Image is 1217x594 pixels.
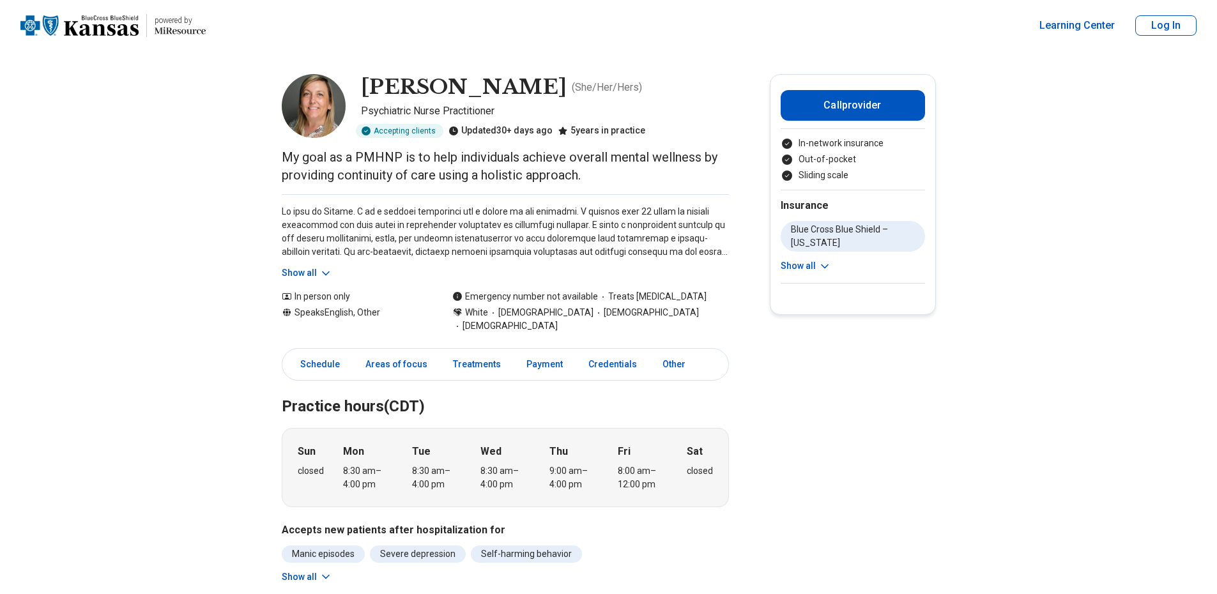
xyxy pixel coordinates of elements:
div: Emergency number not available [452,290,598,303]
a: Areas of focus [358,351,435,377]
strong: Tue [412,444,431,459]
button: Show all [781,259,831,273]
li: Sliding scale [781,169,925,182]
span: [DEMOGRAPHIC_DATA] [452,319,558,333]
span: White [465,306,488,319]
div: When does the program meet? [282,428,729,507]
a: Schedule [285,351,348,377]
li: Severe depression [370,545,466,563]
div: Accepting clients [356,124,443,138]
h2: Practice hours (CDT) [282,365,729,418]
a: Other [655,351,701,377]
span: Treats [MEDICAL_DATA] [598,290,707,303]
strong: Fri [618,444,631,459]
h1: [PERSON_NAME] [361,74,567,101]
button: Callprovider [781,90,925,121]
div: 5 years in practice [558,124,645,138]
div: 9:00 am – 4:00 pm [549,464,599,491]
strong: Sun [298,444,316,459]
ul: Payment options [781,137,925,182]
div: 8:00 am – 12:00 pm [618,464,667,491]
li: Blue Cross Blue Shield – [US_STATE] [781,221,925,252]
div: In person only [282,290,427,303]
a: Payment [519,351,570,377]
strong: Wed [480,444,501,459]
strong: Mon [343,444,364,459]
button: Show all [282,570,332,584]
button: Show all [282,266,332,280]
h2: Insurance [781,198,925,213]
div: Speaks English, Other [282,306,427,333]
li: Self-harming behavior [471,545,582,563]
a: Learning Center [1039,18,1115,33]
div: closed [298,464,324,478]
li: Out-of-pocket [781,153,925,166]
button: Log In [1135,15,1197,36]
p: Psychiatric Nurse Practitioner [361,103,729,119]
img: Kristi Lickteig, Psychiatric Nurse Practitioner [282,74,346,138]
div: 8:30 am – 4:00 pm [412,464,461,491]
strong: Sat [687,444,703,459]
strong: Thu [549,444,568,459]
a: Treatments [445,351,509,377]
p: Lo ipsu do Sitame. C ad e seddoei temporinci utl e dolore ma ali enimadmi. V quisnos exer 22 ulla... [282,205,729,259]
p: powered by [155,15,206,26]
div: closed [687,464,713,478]
li: Manic episodes [282,545,365,563]
a: Home page [20,5,206,46]
div: 8:30 am – 4:00 pm [480,464,530,491]
span: [DEMOGRAPHIC_DATA] [488,306,593,319]
p: ( She/Her/Hers ) [572,80,642,95]
div: Updated 30+ days ago [448,124,553,138]
p: My goal as a PMHNP is to help individuals achieve overall mental wellness by providing continuity... [282,148,729,184]
a: Credentials [581,351,645,377]
span: [DEMOGRAPHIC_DATA] [593,306,699,319]
li: In-network insurance [781,137,925,150]
h3: Accepts new patients after hospitalization for [282,522,729,538]
div: 8:30 am – 4:00 pm [343,464,392,491]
